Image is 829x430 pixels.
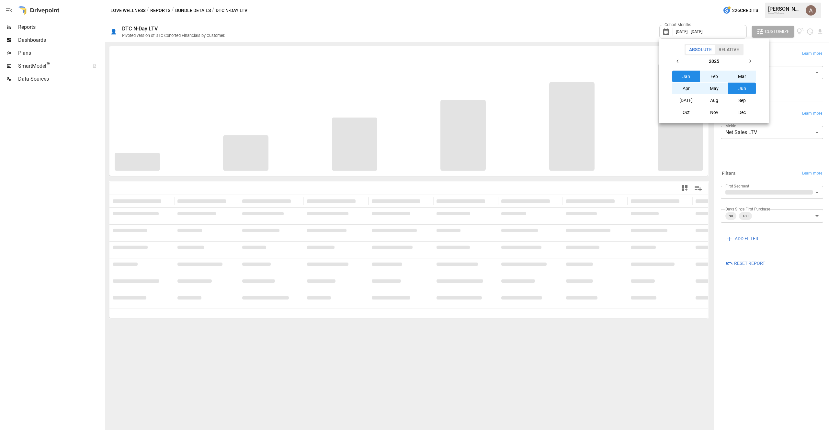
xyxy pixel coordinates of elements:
button: Relative [715,45,743,54]
button: Nov [700,107,728,118]
button: Sep [728,95,756,106]
button: Feb [700,71,728,82]
button: Absolute [686,45,715,54]
button: Mar [728,71,756,82]
button: [DATE] [672,95,700,106]
button: Oct [672,107,700,118]
button: Jan [672,71,700,82]
button: Aug [700,95,728,106]
button: May [700,83,728,94]
button: Apr [672,83,700,94]
button: 2025 [684,55,744,67]
button: Jun [728,83,756,94]
button: Dec [728,107,756,118]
